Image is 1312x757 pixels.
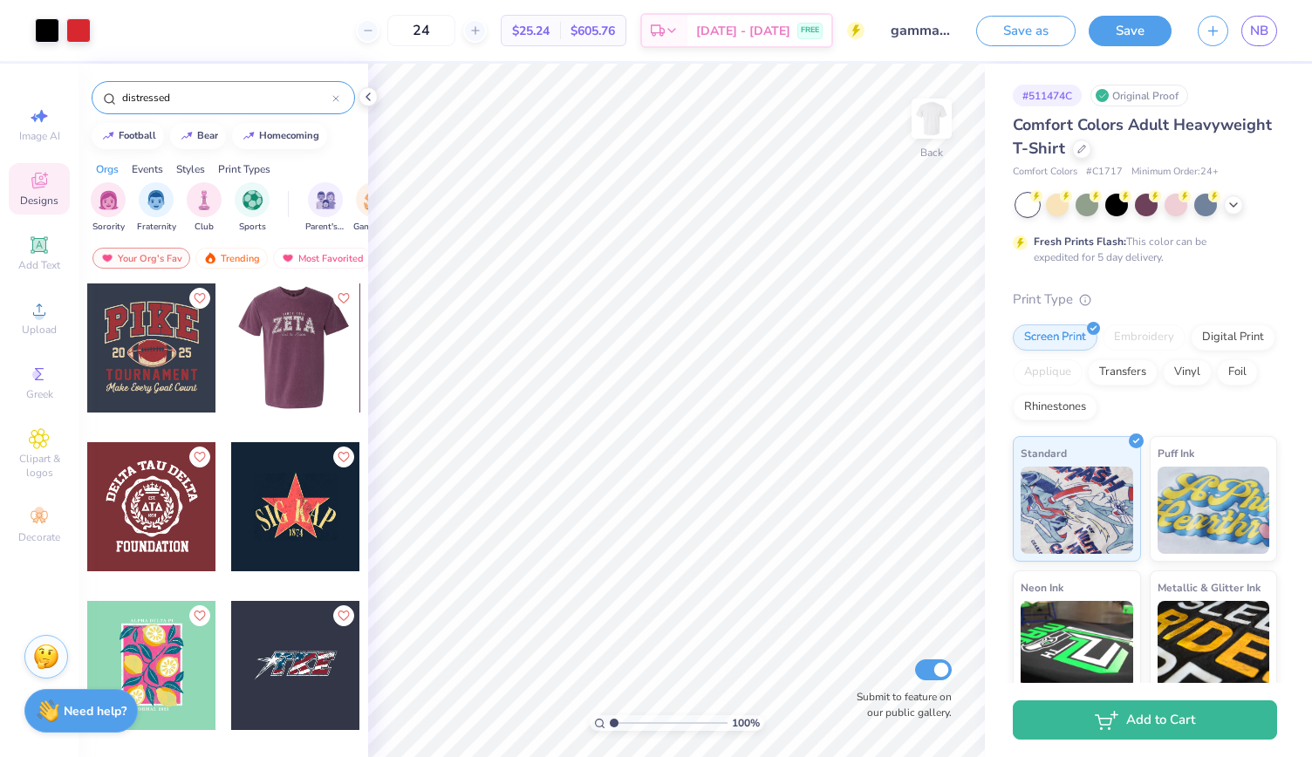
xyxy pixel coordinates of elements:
div: filter for Parent's Weekend [305,182,345,234]
img: Parent's Weekend Image [316,190,336,210]
span: Metallic & Glitter Ink [1158,578,1261,597]
span: Sorority [92,221,125,234]
span: Greek [26,387,53,401]
button: Add to Cart [1013,700,1277,740]
span: Neon Ink [1021,578,1063,597]
div: This color can be expedited for 5 day delivery. [1034,234,1248,265]
div: Screen Print [1013,324,1097,351]
div: Styles [176,161,205,177]
span: Clipart & logos [9,452,70,480]
div: Foil [1217,359,1258,385]
button: bear [170,123,226,149]
strong: Fresh Prints Flash: [1034,235,1126,249]
div: Your Org's Fav [92,248,190,269]
input: – – [387,15,455,46]
img: trend_line.gif [242,131,256,141]
button: filter button [235,182,270,234]
span: # C1717 [1086,165,1123,180]
img: Back [914,101,949,136]
img: most_fav.gif [281,252,295,264]
strong: Need help? [64,703,126,719]
div: Rhinestones [1013,394,1097,420]
div: # 511474C [1013,85,1082,106]
div: bear [197,131,218,140]
span: Comfort Colors Adult Heavyweight T-Shirt [1013,114,1272,159]
button: Like [189,605,210,626]
div: football [119,131,156,140]
span: NB [1250,21,1268,41]
span: [DATE] - [DATE] [696,22,790,40]
div: Trending [195,248,268,269]
div: Vinyl [1163,359,1212,385]
button: Like [189,447,210,467]
div: Embroidery [1103,324,1186,351]
div: filter for Fraternity [137,182,176,234]
span: Standard [1021,444,1067,462]
span: Club [195,221,214,234]
span: Image AI [19,129,60,143]
a: NB [1241,16,1277,46]
div: Applique [1013,359,1083,385]
span: Decorate [18,530,60,544]
span: Upload [22,323,57,337]
button: filter button [137,182,176,234]
div: Back [920,145,943,160]
img: trending.gif [203,252,217,264]
span: Minimum Order: 24 + [1131,165,1219,180]
div: filter for Sports [235,182,270,234]
label: Submit to feature on our public gallery. [847,689,952,720]
button: Like [333,447,354,467]
span: $25.24 [512,22,550,40]
input: Try "Alpha" [120,89,332,106]
img: Puff Ink [1158,467,1270,554]
button: football [92,123,164,149]
div: Digital Print [1191,324,1275,351]
button: Like [333,288,354,309]
span: Designs [20,194,58,208]
div: Print Type [1013,290,1277,310]
span: Add Text [18,258,60,272]
span: Comfort Colors [1013,165,1077,180]
button: Save [1089,16,1172,46]
img: Sports Image [243,190,263,210]
span: FREE [801,24,819,37]
input: Untitled Design [878,13,963,48]
img: Neon Ink [1021,601,1133,688]
div: Transfers [1088,359,1158,385]
img: Standard [1021,467,1133,554]
div: Events [132,161,163,177]
span: Sports [239,221,266,234]
button: filter button [91,182,126,234]
button: filter button [187,182,222,234]
button: filter button [305,182,345,234]
span: $605.76 [571,22,615,40]
button: Save as [976,16,1076,46]
img: Sorority Image [99,190,119,210]
span: Puff Ink [1158,444,1194,462]
button: Like [189,288,210,309]
img: Fraternity Image [147,190,166,210]
div: Print Types [218,161,270,177]
span: 100 % [732,715,760,731]
button: homecoming [232,123,327,149]
img: trend_line.gif [180,131,194,141]
span: Parent's Weekend [305,221,345,234]
img: Club Image [195,190,214,210]
button: Like [333,605,354,626]
img: Metallic & Glitter Ink [1158,601,1270,688]
div: Original Proof [1090,85,1188,106]
img: trend_line.gif [101,131,115,141]
div: Orgs [96,161,119,177]
div: homecoming [259,131,319,140]
div: filter for Sorority [91,182,126,234]
button: filter button [353,182,393,234]
span: Fraternity [137,221,176,234]
div: filter for Club [187,182,222,234]
img: most_fav.gif [100,252,114,264]
img: Game Day Image [364,190,384,210]
div: Most Favorited [273,248,372,269]
div: filter for Game Day [353,182,393,234]
span: Game Day [353,221,393,234]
